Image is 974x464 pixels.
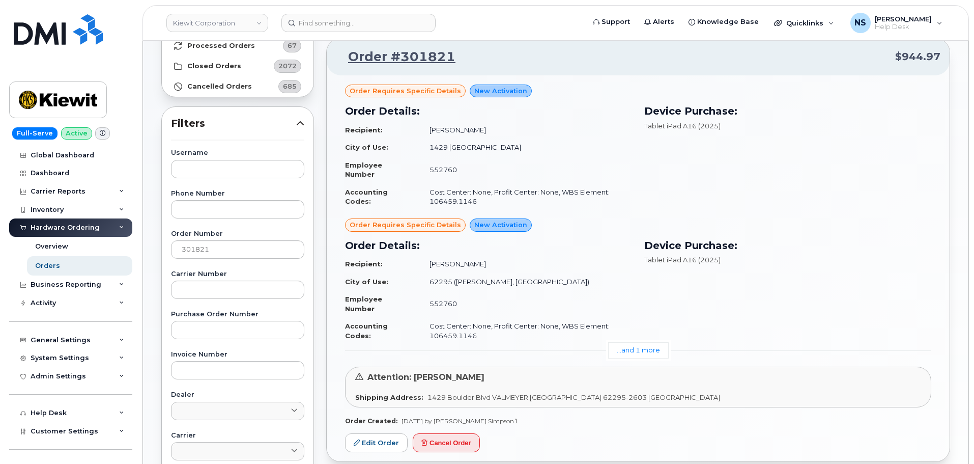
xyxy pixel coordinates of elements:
[171,392,304,398] label: Dealer
[895,49,940,64] span: $944.97
[171,190,304,197] label: Phone Number
[166,14,268,32] a: Kiewit Corporation
[767,13,841,33] div: Quicklinks
[601,17,630,27] span: Support
[367,372,484,382] span: Attention: [PERSON_NAME]
[854,17,866,29] span: NS
[345,143,388,151] strong: City of Use:
[171,271,304,278] label: Carrier Number
[187,62,241,70] strong: Closed Orders
[345,238,632,253] h3: Order Details:
[171,432,304,439] label: Carrier
[345,417,397,425] strong: Order Created:
[345,161,382,179] strong: Employee Number
[644,256,721,264] span: Tablet iPad A16 (2025)
[427,393,720,401] span: 1429 Boulder Blvd VALMEYER [GEOGRAPHIC_DATA] 62295-2603 [GEOGRAPHIC_DATA]
[413,433,480,452] button: Cancel Order
[644,238,931,253] h3: Device Purchase:
[171,351,304,358] label: Invoice Number
[345,433,408,452] a: Edit Order
[345,103,632,119] h3: Order Details:
[843,13,950,33] div: Noah Shelton
[420,317,632,344] td: Cost Center: None, Profit Center: None, WBS Element: 106459.1146
[420,183,632,210] td: Cost Center: None, Profit Center: None, WBS Element: 106459.1146
[474,86,527,96] span: New Activation
[697,17,759,27] span: Knowledge Base
[420,121,632,139] td: [PERSON_NAME]
[187,42,255,50] strong: Processed Orders
[681,12,766,32] a: Knowledge Base
[350,86,461,96] span: Order requires Specific details
[875,15,932,23] span: [PERSON_NAME]
[637,12,681,32] a: Alerts
[162,56,313,76] a: Closed Orders2072
[930,420,966,456] iframe: Messenger Launcher
[288,41,297,50] span: 67
[162,36,313,56] a: Processed Orders67
[171,150,304,156] label: Username
[355,393,423,401] strong: Shipping Address:
[187,83,252,91] strong: Cancelled Orders
[336,48,455,66] a: Order #301821
[420,273,632,291] td: 62295 ([PERSON_NAME], [GEOGRAPHIC_DATA])
[875,23,932,31] span: Help Desk
[171,116,296,131] span: Filters
[283,81,297,91] span: 685
[420,290,632,317] td: 552760
[420,139,632,156] td: 1429 [GEOGRAPHIC_DATA]
[171,231,304,237] label: Order Number
[345,260,383,268] strong: Recipient:
[420,255,632,273] td: [PERSON_NAME]
[345,126,383,134] strong: Recipient:
[281,14,436,32] input: Find something...
[608,342,669,358] a: ...and 1 more
[644,103,931,119] h3: Device Purchase:
[345,295,382,313] strong: Employee Number
[345,278,388,286] strong: City of Use:
[474,220,527,230] span: New Activation
[345,322,388,340] strong: Accounting Codes:
[586,12,637,32] a: Support
[653,17,674,27] span: Alerts
[420,156,632,183] td: 552760
[345,188,388,206] strong: Accounting Codes:
[786,19,823,27] span: Quicklinks
[350,220,461,230] span: Order requires Specific details
[171,311,304,318] label: Purchase Order Number
[402,417,518,425] span: [DATE] by [PERSON_NAME].Simpson1
[278,61,297,71] span: 2072
[644,122,721,130] span: Tablet iPad A16 (2025)
[162,76,313,97] a: Cancelled Orders685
